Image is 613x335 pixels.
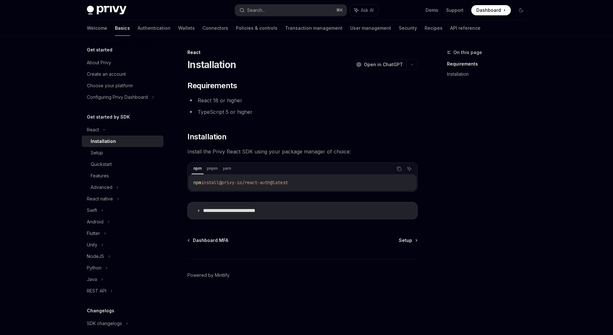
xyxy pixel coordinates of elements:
a: Requirements [447,59,531,69]
div: Java [87,276,97,283]
span: Ask AI [361,7,374,13]
div: Setup [91,149,103,157]
a: Recipes [425,20,443,36]
a: About Privy [82,57,163,68]
a: Dashboard MFA [188,237,228,244]
span: npm [193,180,201,185]
div: About Privy [87,59,111,66]
a: Wallets [178,20,195,36]
span: ⌘ K [336,8,343,13]
div: REST API [87,287,106,295]
a: Quickstart [82,159,163,170]
a: API reference [450,20,481,36]
button: Toggle dark mode [516,5,526,15]
div: Configuring Privy Dashboard [87,93,148,101]
button: Ask AI [405,165,413,173]
span: Dashboard [476,7,501,13]
button: Copy the contents from the code block [395,165,403,173]
span: install [201,180,219,185]
a: Security [399,20,417,36]
div: Quickstart [91,160,112,168]
div: Search... [247,6,265,14]
a: Policies & controls [236,20,277,36]
button: Search...⌘K [235,4,347,16]
div: Choose your platform [87,82,133,90]
a: Connectors [202,20,228,36]
a: Authentication [138,20,170,36]
div: Installation [91,137,116,145]
span: @privy-io/react-auth@latest [219,180,288,185]
li: TypeScript 5 or higher [187,107,418,116]
h5: Get started [87,46,112,54]
span: Dashboard MFA [193,237,228,244]
a: Create an account [82,68,163,80]
h1: Installation [187,59,236,70]
div: Features [91,172,109,180]
li: React 18 or higher [187,96,418,105]
button: Ask AI [350,4,378,16]
a: Demo [426,7,438,13]
div: Python [87,264,102,272]
h5: Get started by SDK [87,113,130,121]
span: On this page [453,49,482,56]
div: pnpm [205,165,220,172]
a: Installation [447,69,531,79]
div: Flutter [87,230,100,237]
div: SDK changelogs [87,320,122,327]
a: Transaction management [285,20,343,36]
div: Advanced [91,183,112,191]
a: Powered by Mintlify [187,272,230,278]
div: NodeJS [87,253,104,260]
a: Setup [399,237,417,244]
div: React [87,126,99,134]
div: Unity [87,241,97,249]
a: Installation [82,136,163,147]
span: Setup [399,237,412,244]
span: Requirements [187,81,237,91]
a: Setup [82,147,163,159]
span: Install the Privy React SDK using your package manager of choice: [187,147,418,156]
img: dark logo [87,6,126,15]
a: Dashboard [471,5,511,15]
span: Open in ChatGPT [364,61,403,68]
a: Choose your platform [82,80,163,91]
span: Installation [187,132,226,142]
div: React [187,49,418,56]
div: npm [192,165,204,172]
button: Open in ChatGPT [352,59,407,70]
a: Welcome [87,20,107,36]
a: Features [82,170,163,182]
a: Support [446,7,464,13]
div: Android [87,218,103,226]
div: yarn [221,165,233,172]
a: User management [350,20,391,36]
h5: Changelogs [87,307,114,315]
div: Create an account [87,70,126,78]
div: Swift [87,206,97,214]
div: React native [87,195,113,203]
a: Basics [115,20,130,36]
